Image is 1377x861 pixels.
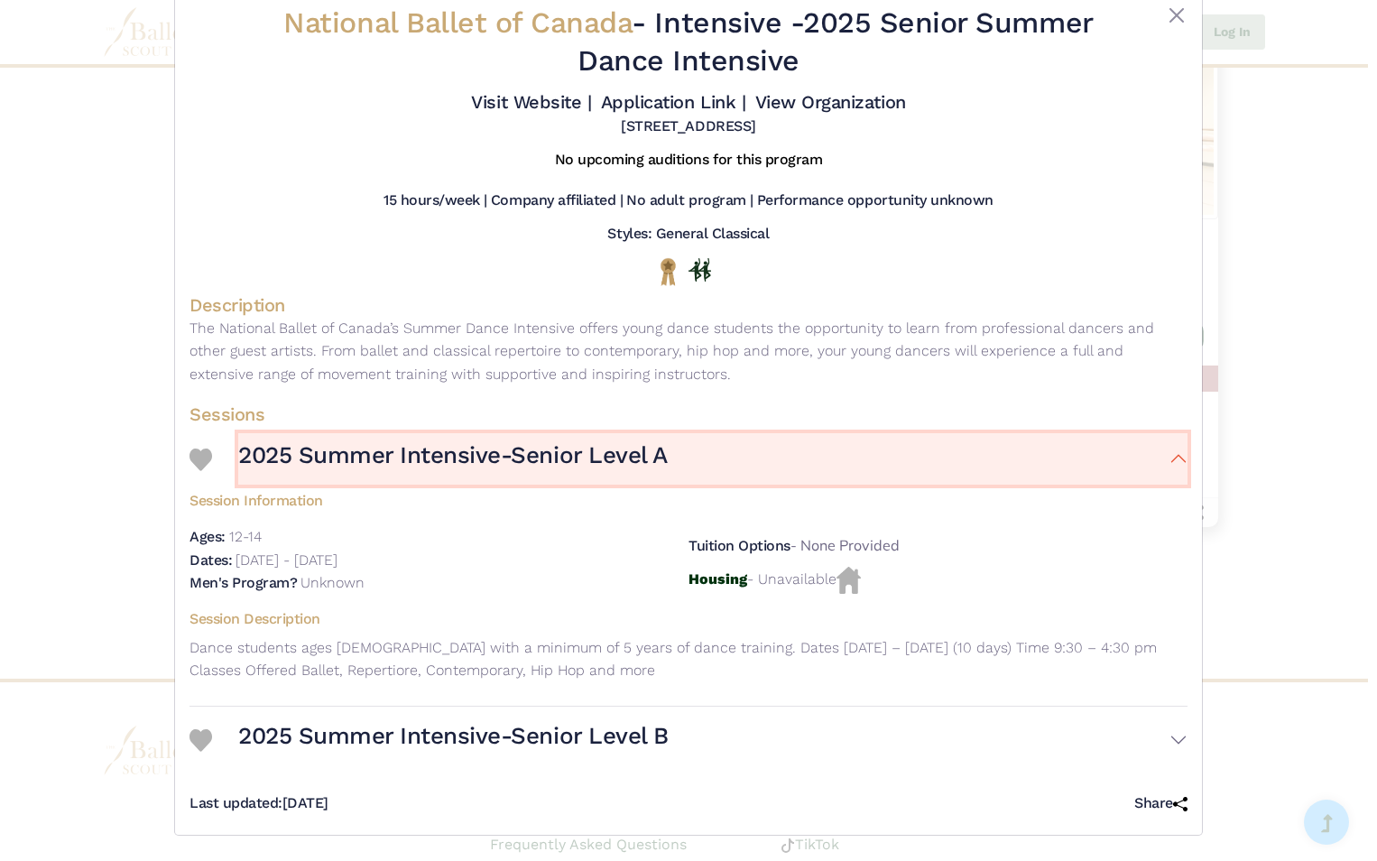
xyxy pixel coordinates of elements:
h5: Men's Program? [189,574,297,591]
p: - Unavailable [688,567,1188,594]
h5: Tuition Options [688,537,790,554]
span: Intensive - [654,5,803,40]
a: Visit Website | [471,91,591,113]
h5: Ages: [189,528,226,545]
img: National [657,257,679,285]
h5: No adult program | [626,191,753,210]
button: 2025 Summer Intensive-Senior Level A [238,433,1188,486]
span: Last updated: [189,794,282,811]
p: Dance students ages [DEMOGRAPHIC_DATA] with a minimum of 5 years of dance training. Dates [DATE] ... [189,636,1188,682]
img: Heart [189,449,212,471]
img: In Person [688,258,711,282]
h5: Styles: General Classical [607,225,769,244]
h5: Session Information [189,485,1188,511]
h5: [DATE] [189,794,328,813]
h2: - 2025 Senior Summer Dance Intensive [273,5,1104,79]
h4: Description [189,293,1188,317]
h5: Session Description [189,610,1188,629]
a: Application Link | [601,91,745,113]
h5: Dates: [189,551,232,569]
p: Unknown [300,574,365,591]
span: Housing [688,570,747,588]
h5: Performance opportunity unknown [757,191,993,210]
span: National Ballet of Canada [283,5,632,40]
h5: No upcoming auditions for this program [555,151,823,170]
img: Heart [189,729,212,752]
h4: Sessions [189,403,1188,426]
h5: [STREET_ADDRESS] [621,117,755,136]
h5: 15 hours/week | [384,191,487,210]
h3: 2025 Summer Intensive-Senior Level B [238,721,669,752]
h3: 2025 Summer Intensive-Senior Level A [238,440,668,471]
p: The National Ballet of Canada’s Summer Dance Intensive offers young dance students the opportunit... [189,317,1188,386]
button: Close [1166,5,1188,26]
p: [DATE] - [DATE] [236,551,337,569]
button: 2025 Summer Intensive-Senior Level B [238,714,1188,766]
p: 12-14 [229,528,262,545]
a: View Organization [755,91,906,113]
h5: Share [1134,794,1188,813]
div: - None Provided [688,525,1188,567]
img: Housing Unvailable [836,567,861,594]
h5: Company affiliated | [491,191,623,210]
